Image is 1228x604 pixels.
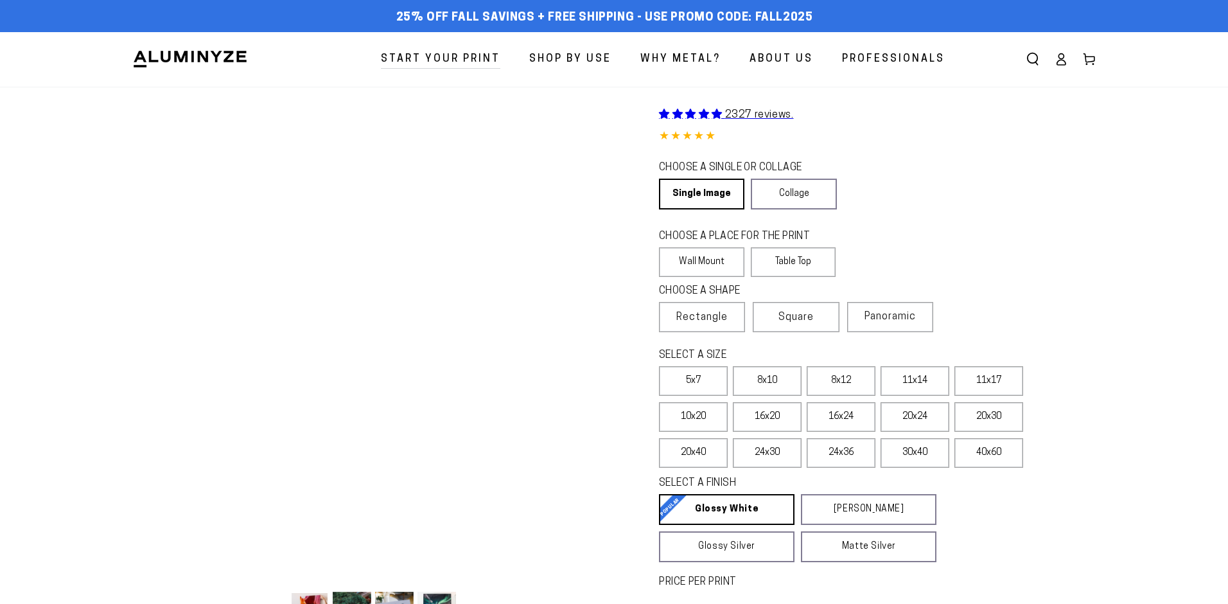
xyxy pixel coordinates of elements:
a: About Us [740,42,823,76]
span: Why Metal? [640,50,721,69]
legend: CHOOSE A PLACE FOR THE PRINT [659,229,824,244]
a: Start Your Print [371,42,510,76]
label: 16x20 [733,402,802,432]
label: Wall Mount [659,247,744,277]
span: 2327 reviews. [725,110,794,120]
label: PRICE PER PRINT [659,575,1096,590]
a: Professionals [832,42,954,76]
label: 30x40 [881,438,949,468]
div: 4.85 out of 5.0 stars [659,128,1096,147]
a: [PERSON_NAME] [801,494,936,525]
label: 11x14 [881,366,949,396]
a: Shop By Use [520,42,621,76]
label: 8x10 [733,366,802,396]
a: Matte Silver [801,531,936,562]
label: 24x30 [733,438,802,468]
label: 20x24 [881,402,949,432]
label: 24x36 [807,438,875,468]
img: Aluminyze [132,49,248,69]
label: 20x40 [659,438,728,468]
a: Glossy White [659,494,794,525]
summary: Search our site [1019,45,1047,73]
a: Why Metal? [631,42,730,76]
span: Shop By Use [529,50,611,69]
span: About Us [750,50,813,69]
span: Professionals [842,50,945,69]
span: 25% off FALL Savings + Free Shipping - Use Promo Code: FALL2025 [396,11,813,25]
legend: SELECT A FINISH [659,476,906,491]
label: 40x60 [954,438,1023,468]
a: Single Image [659,179,744,209]
label: 8x12 [807,366,875,396]
legend: CHOOSE A SINGLE OR COLLAGE [659,161,825,175]
a: Collage [751,179,836,209]
label: 10x20 [659,402,728,432]
label: 11x17 [954,366,1023,396]
label: 16x24 [807,402,875,432]
a: 2327 reviews. [659,110,793,120]
legend: SELECT A SIZE [659,348,916,363]
span: Start Your Print [381,50,500,69]
span: Rectangle [676,310,728,325]
span: Square [778,310,814,325]
span: Panoramic [864,312,916,322]
label: 5x7 [659,366,728,396]
label: Table Top [751,247,836,277]
legend: CHOOSE A SHAPE [659,284,826,299]
a: Glossy Silver [659,531,794,562]
label: 20x30 [954,402,1023,432]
